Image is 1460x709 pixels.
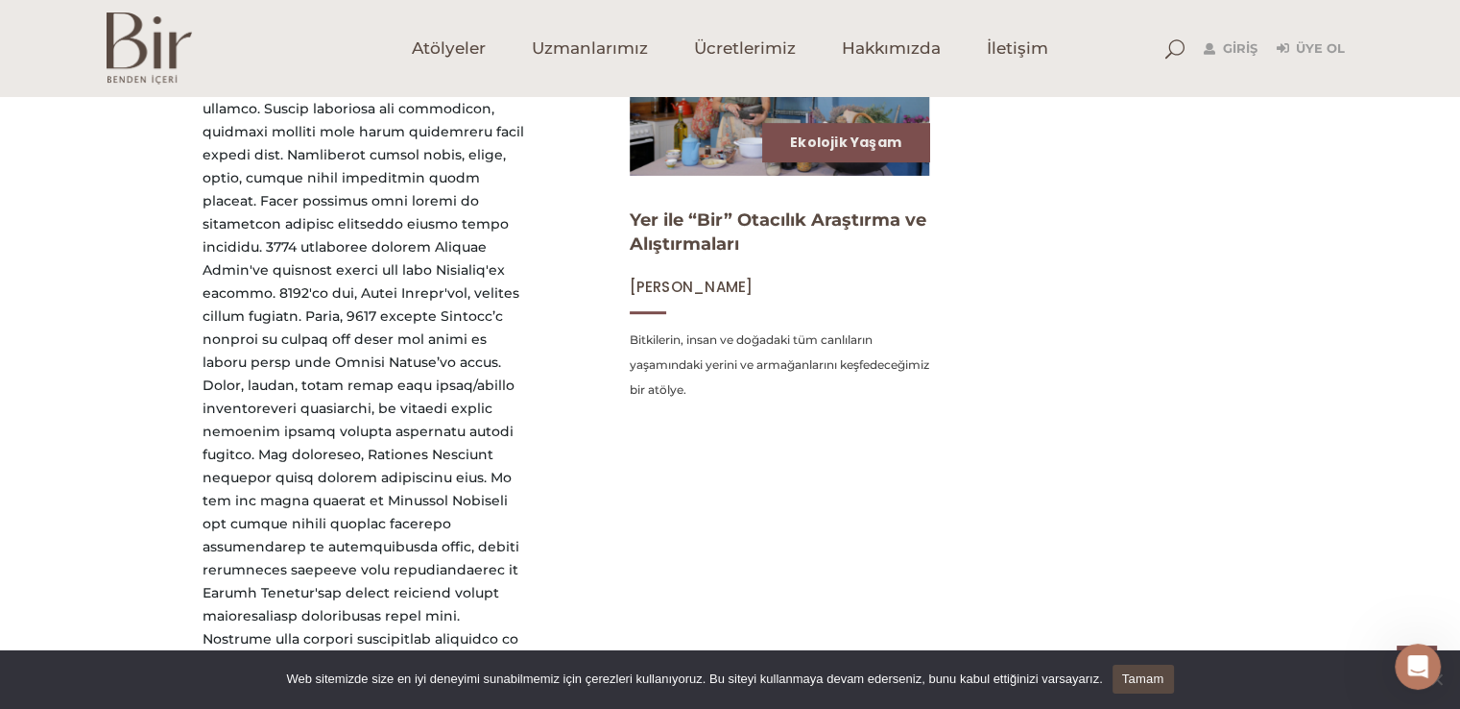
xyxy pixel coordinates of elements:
span: Hakkımızda [842,37,941,60]
span: İletişim [987,37,1048,60]
a: Yer ile “Bir” Otacılık Araştırma ve Alıştırmaları [630,209,926,255]
a: Üye Ol [1277,37,1345,61]
span: [PERSON_NAME] [630,277,754,297]
a: Giriş [1204,37,1257,61]
span: Uzmanlarımız [532,37,648,60]
iframe: Intercom live chat [1395,644,1441,690]
span: Web sitemizde size en iyi deneyimi sunabilmemiz için çerezleri kullanıyoruz. Bu siteyi kullanmaya... [286,670,1102,689]
p: Bitkilerin, insan ve doğadaki tüm canlıların yaşamındaki yerini ve armağanlarını keşfedeceğimiz b... [630,328,930,403]
span: Ücretlerimiz [694,37,796,60]
a: Tamam [1113,665,1174,694]
span: Atölyeler [412,37,486,60]
a: Ekolojik Yaşam [790,133,901,152]
a: [PERSON_NAME] [630,278,754,296]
